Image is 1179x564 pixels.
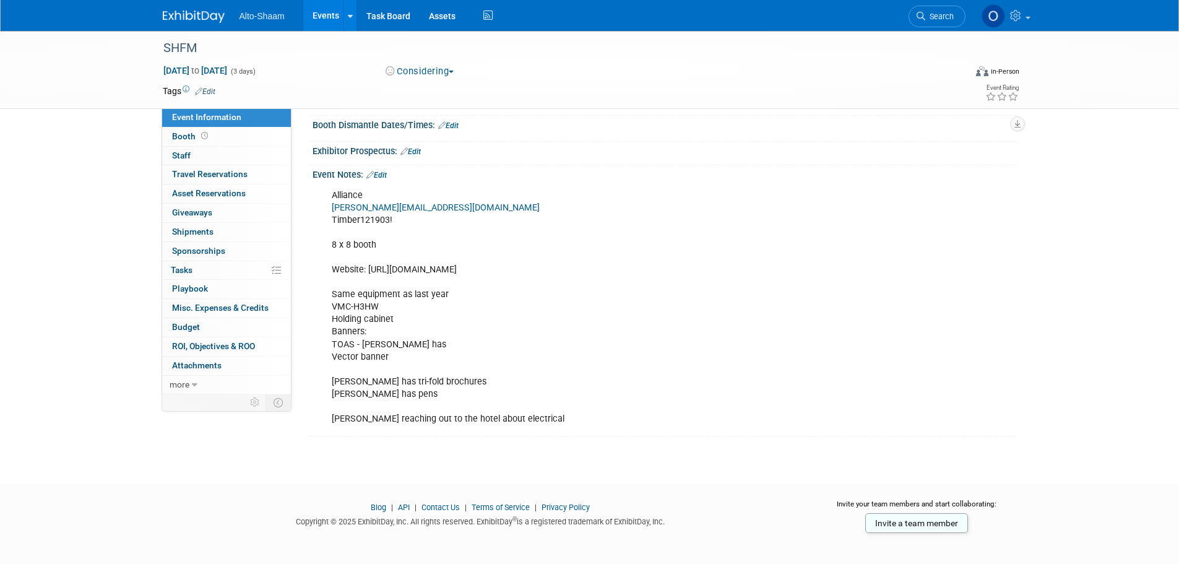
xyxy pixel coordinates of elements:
div: Copyright © 2025 ExhibitDay, Inc. All rights reserved. ExhibitDay is a registered trademark of Ex... [163,513,799,527]
a: Attachments [162,357,291,375]
a: Giveaways [162,204,291,222]
a: Edit [438,121,459,130]
span: (3 days) [230,67,256,76]
span: more [170,380,189,389]
div: Event Rating [985,85,1019,91]
a: Playbook [162,280,291,298]
img: ExhibitDay [163,11,225,23]
span: Tasks [171,265,192,275]
a: [PERSON_NAME][EMAIL_ADDRESS][DOMAIN_NAME] [332,202,540,213]
a: Budget [162,318,291,337]
sup: ® [512,516,517,523]
span: Event Information [172,112,241,122]
a: Edit [366,171,387,180]
span: | [532,503,540,512]
a: Edit [195,87,215,96]
td: Toggle Event Tabs [266,394,291,410]
img: Format-Inperson.png [976,66,988,76]
a: Search [909,6,965,27]
div: Invite your team members and start collaborating: [817,499,1017,518]
span: Asset Reservations [172,188,246,198]
span: ROI, Objectives & ROO [172,341,255,351]
span: Budget [172,322,200,332]
span: Misc. Expenses & Credits [172,303,269,313]
span: Travel Reservations [172,169,248,179]
button: Considering [381,65,459,78]
a: Staff [162,147,291,165]
span: to [189,66,201,76]
td: Personalize Event Tab Strip [244,394,266,410]
span: Staff [172,150,191,160]
a: Travel Reservations [162,165,291,184]
a: Tasks [162,261,291,280]
a: Contact Us [421,503,460,512]
span: | [462,503,470,512]
a: Asset Reservations [162,184,291,203]
div: Event Notes: [313,165,1017,181]
img: Olivia Strasser [982,4,1005,28]
span: Playbook [172,284,208,293]
a: Blog [371,503,386,512]
span: Shipments [172,227,214,236]
span: Search [925,12,954,21]
a: Event Information [162,108,291,127]
a: Invite a team member [865,513,968,533]
span: | [388,503,396,512]
span: Alto-Shaam [240,11,285,21]
a: Sponsorships [162,242,291,261]
td: Tags [163,85,215,97]
a: ROI, Objectives & ROO [162,337,291,356]
span: Giveaways [172,207,212,217]
a: Privacy Policy [542,503,590,512]
a: Terms of Service [472,503,530,512]
div: SHFM [159,37,947,59]
div: Event Format [892,64,1020,83]
span: Booth not reserved yet [199,131,210,141]
a: API [398,503,410,512]
span: [DATE] [DATE] [163,65,228,76]
a: Misc. Expenses & Credits [162,299,291,318]
div: Alliance Timber121903! 8 x 8 booth Website: [URL][DOMAIN_NAME] Same equipment as last year VMC-H3... [323,183,881,432]
a: Booth [162,128,291,146]
span: Booth [172,131,210,141]
a: Shipments [162,223,291,241]
a: more [162,376,291,394]
span: | [412,503,420,512]
div: Booth Dismantle Dates/Times: [313,116,1017,132]
span: Attachments [172,360,222,370]
div: In-Person [990,67,1019,76]
span: Sponsorships [172,246,225,256]
a: Edit [400,147,421,156]
div: Exhibitor Prospectus: [313,142,1017,158]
